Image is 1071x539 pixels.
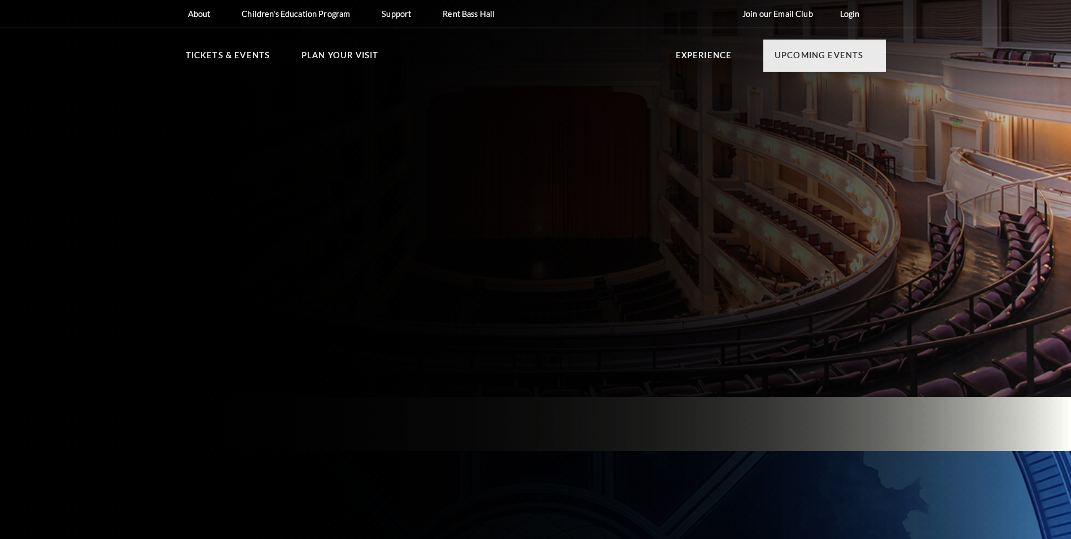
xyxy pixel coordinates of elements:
p: Experience [676,49,732,69]
p: Rent Bass Hall [443,9,495,19]
p: Tickets & Events [186,49,270,69]
p: About [188,9,211,19]
p: Upcoming Events [775,49,864,69]
p: Support [382,9,411,19]
p: Plan Your Visit [301,49,379,69]
p: Children's Education Program [242,9,350,19]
